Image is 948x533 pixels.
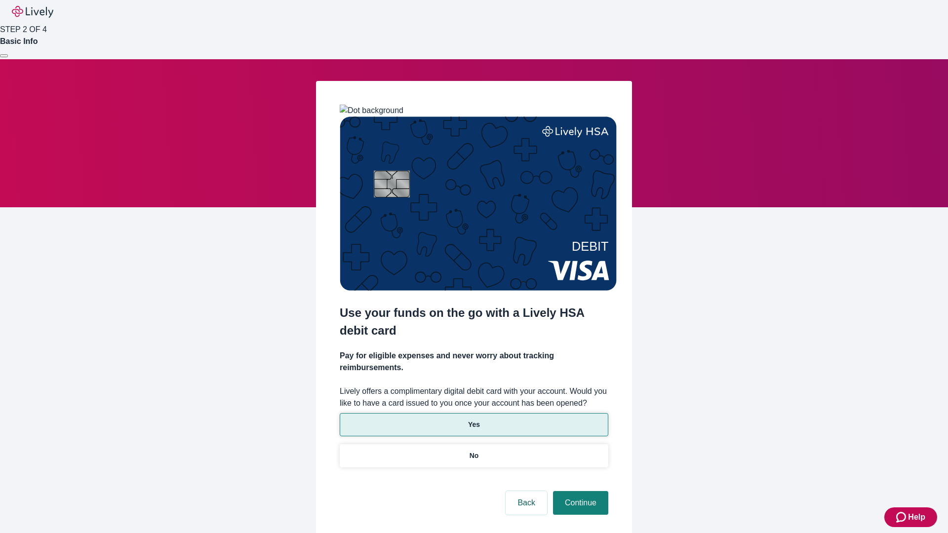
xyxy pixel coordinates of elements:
[470,451,479,461] p: No
[340,116,617,291] img: Debit card
[340,304,608,340] h2: Use your funds on the go with a Lively HSA debit card
[884,507,937,527] button: Zendesk support iconHelp
[553,491,608,515] button: Continue
[340,350,608,374] h4: Pay for eligible expenses and never worry about tracking reimbursements.
[340,413,608,436] button: Yes
[908,511,925,523] span: Help
[12,6,53,18] img: Lively
[340,385,608,409] label: Lively offers a complimentary digital debit card with your account. Would you like to have a card...
[896,511,908,523] svg: Zendesk support icon
[340,105,403,116] img: Dot background
[340,444,608,467] button: No
[468,419,480,430] p: Yes
[506,491,547,515] button: Back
